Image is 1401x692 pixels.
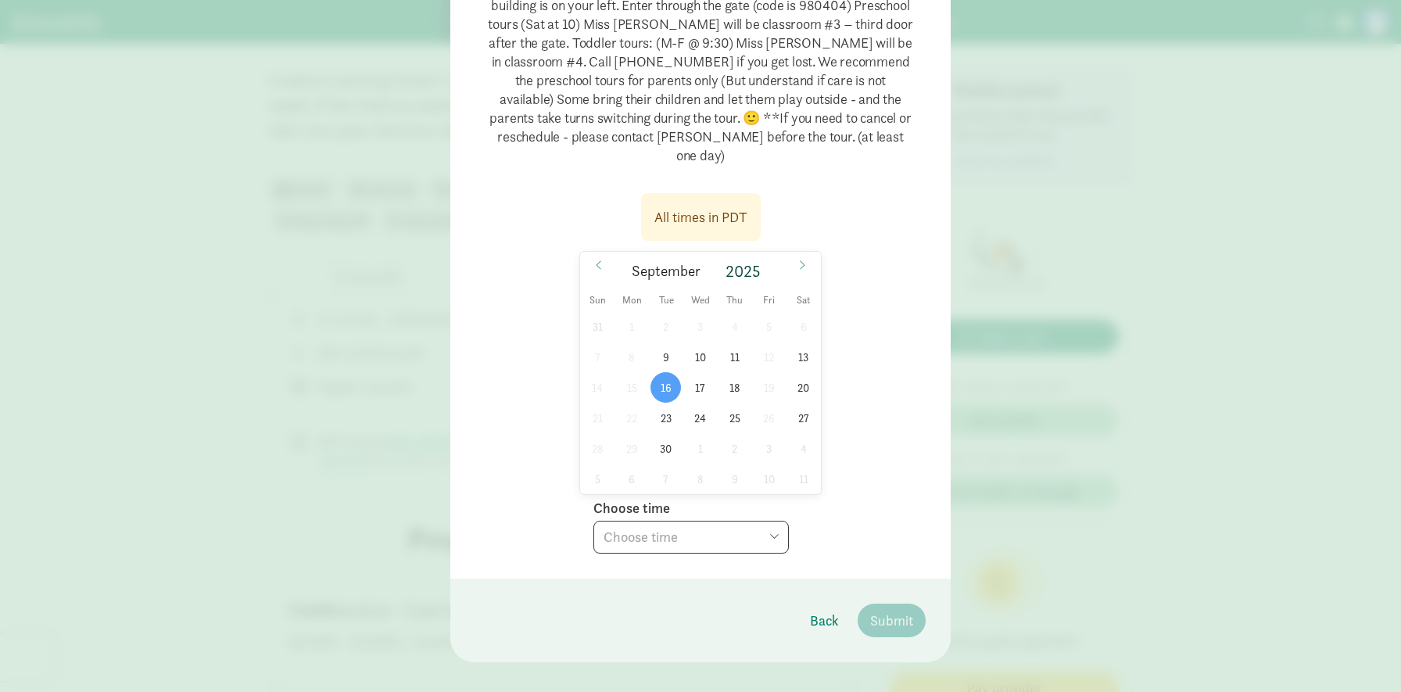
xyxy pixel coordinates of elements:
[650,433,681,464] span: September 30, 2025
[632,264,700,279] span: September
[685,403,715,433] span: September 24, 2025
[650,342,681,372] span: September 9, 2025
[650,372,681,403] span: September 16, 2025
[858,604,926,637] button: Submit
[685,372,715,403] span: September 17, 2025
[752,296,786,306] span: Fri
[719,372,750,403] span: September 18, 2025
[786,296,821,306] span: Sat
[870,610,913,631] span: Submit
[615,296,649,306] span: Mon
[649,296,683,306] span: Tue
[719,342,750,372] span: September 11, 2025
[685,433,715,464] span: October 1, 2025
[810,610,839,631] span: Back
[580,296,615,306] span: Sun
[719,403,750,433] span: September 25, 2025
[685,342,715,372] span: September 10, 2025
[593,499,670,518] label: Choose time
[788,342,819,372] span: September 13, 2025
[654,206,747,228] div: All times in PDT
[788,372,819,403] span: September 20, 2025
[797,604,851,637] button: Back
[718,296,752,306] span: Thu
[788,403,819,433] span: September 27, 2025
[683,296,718,306] span: Wed
[650,403,681,433] span: September 23, 2025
